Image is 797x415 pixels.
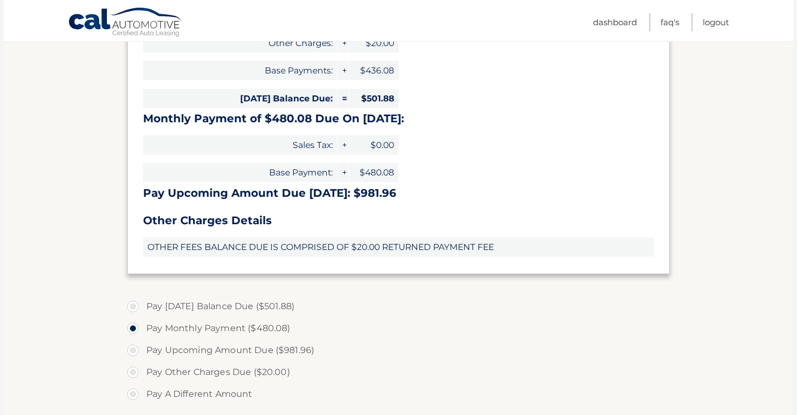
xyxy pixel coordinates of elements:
[143,61,337,80] span: Base Payments:
[143,186,654,200] h3: Pay Upcoming Amount Due [DATE]: $981.96
[143,112,654,126] h3: Monthly Payment of $480.08 Due On [DATE]:
[338,135,349,155] span: +
[143,163,337,182] span: Base Payment:
[143,214,654,228] h3: Other Charges Details
[661,13,679,31] a: FAQ's
[349,163,398,182] span: $480.08
[143,135,337,155] span: Sales Tax:
[338,89,349,108] span: =
[593,13,637,31] a: Dashboard
[127,317,670,339] label: Pay Monthly Payment ($480.08)
[338,33,349,53] span: +
[703,13,729,31] a: Logout
[143,237,654,257] span: OTHER FEES BALANCE DUE IS COMPRISED OF $20.00 RETURNED PAYMENT FEE
[338,163,349,182] span: +
[68,7,183,39] a: Cal Automotive
[349,135,398,155] span: $0.00
[349,89,398,108] span: $501.88
[127,361,670,383] label: Pay Other Charges Due ($20.00)
[127,383,670,405] label: Pay A Different Amount
[349,33,398,53] span: $20.00
[143,33,337,53] span: Other Charges:
[349,61,398,80] span: $436.08
[127,339,670,361] label: Pay Upcoming Amount Due ($981.96)
[127,295,670,317] label: Pay [DATE] Balance Due ($501.88)
[143,89,337,108] span: [DATE] Balance Due:
[338,61,349,80] span: +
